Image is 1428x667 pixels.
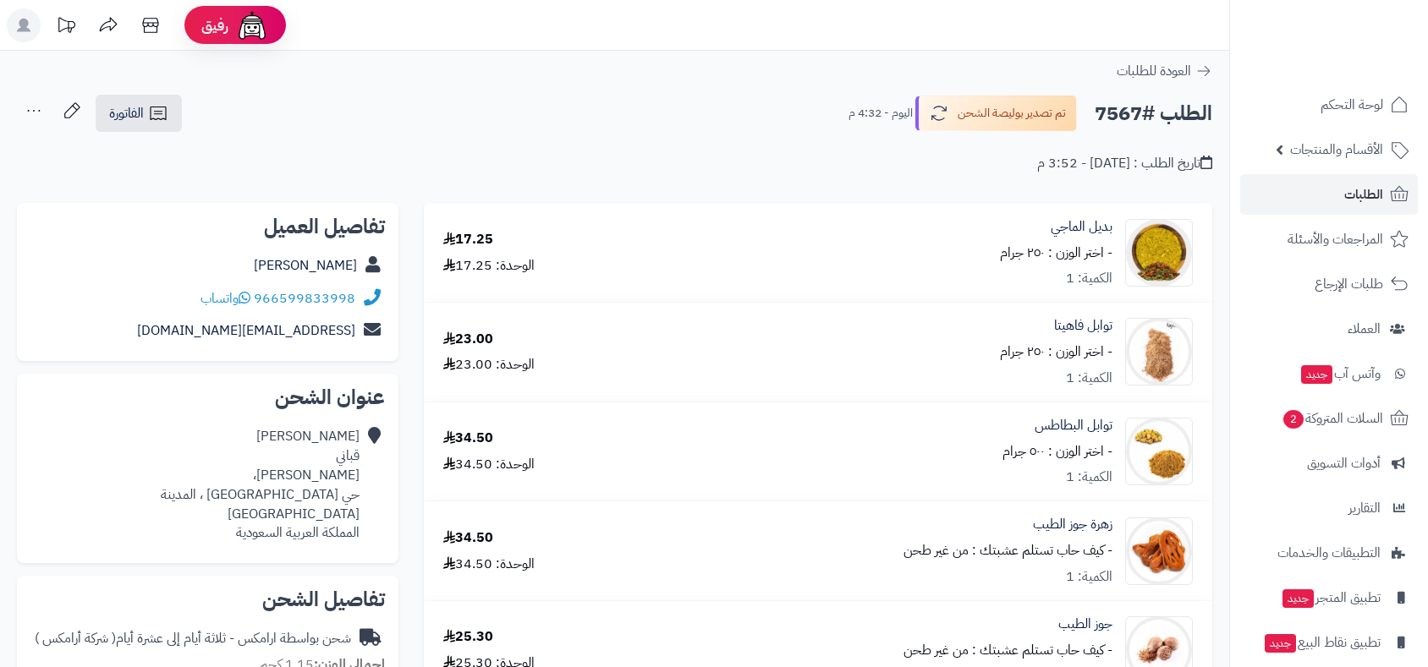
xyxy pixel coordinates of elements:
a: [PERSON_NAME] [254,255,357,276]
a: وآتس آبجديد [1240,353,1418,394]
h2: تفاصيل العميل [30,216,385,237]
img: ai-face.png [235,8,269,42]
span: ( شركة أرامكس ) [35,628,116,648]
small: - اختر الوزن : ٢٥٠ جرام [1000,243,1112,263]
img: logo-2.png [1313,40,1412,75]
a: التقارير [1240,488,1418,528]
a: توابل البطاطس [1035,416,1112,435]
span: الطلبات [1344,183,1383,206]
small: - اختر الوزن : ٢٥٠ جرام [1000,342,1112,362]
a: تحديثات المنصة [45,8,87,46]
a: لوحة التحكم [1240,85,1418,125]
a: السلات المتروكة2 [1240,398,1418,439]
a: العودة للطلبات [1117,61,1212,81]
small: - اختر الوزن : ٥٠٠ جرام [1002,441,1112,462]
a: التطبيقات والخدمات [1240,533,1418,573]
span: المراجعات والأسئلة [1288,227,1383,251]
a: واتساب [200,288,250,309]
span: طلبات الإرجاع [1315,272,1383,296]
h2: تفاصيل الشحن [30,589,385,610]
button: تم تصدير بوليصة الشحن [915,96,1077,131]
div: الكمية: 1 [1066,269,1112,288]
span: الفاتورة [109,103,144,123]
a: الفاتورة [96,95,182,132]
div: الوحدة: 17.25 [443,256,535,276]
span: تطبيق المتجر [1281,586,1381,610]
span: أدوات التسويق [1307,451,1381,475]
a: جوز الطيب [1058,615,1112,634]
div: الوحدة: 34.50 [443,555,535,574]
a: المراجعات والأسئلة [1240,219,1418,260]
div: الوحدة: 34.50 [443,455,535,474]
h2: عنوان الشحن [30,387,385,407]
span: العودة للطلبات [1117,61,1191,81]
small: - كيف حاب تستلم عشبتك : من غير طحن [903,640,1112,660]
a: زهرة جوز الطيب [1033,515,1112,534]
a: تطبيق المتجرجديد [1240,577,1418,618]
div: 34.50 [443,528,493,548]
div: الكمية: 1 [1066,369,1112,388]
a: [EMAIL_ADDRESS][DOMAIN_NAME] [137,320,355,341]
a: بديل الماجي [1051,217,1112,237]
div: 23.00 [443,330,493,349]
img: 257b34cc7f6d1049ef806e789b18fa2e1eb-90x90.png [1126,219,1192,287]
div: الكمية: 1 [1066,467,1112,487]
img: 310a0b1bf628b33819f1a35cd539a51736e-90x90.jpeg [1126,517,1192,585]
div: الوحدة: 23.00 [443,355,535,375]
div: شحن بواسطة ارامكس - ثلاثة أيام إلى عشرة أيام [35,629,351,648]
div: 34.50 [443,429,493,448]
a: العملاء [1240,309,1418,349]
a: أدوات التسويق [1240,443,1418,484]
div: 25.30 [443,627,493,647]
span: رفيق [201,15,228,36]
a: توابل فاهيتا [1054,316,1112,336]
span: جديد [1265,634,1296,653]
span: تطبيق نقاط البيع [1263,631,1381,654]
div: 17.25 [443,230,493,249]
img: 28880f986cb56f4d899640956d5607fddc5-90x90.jpeg [1126,418,1192,485]
img: 28267ae0f5be94ba31e710301e419fa05f4-90x90.jpeg [1126,318,1192,385]
div: الكمية: 1 [1066,567,1112,587]
span: التطبيقات والخدمات [1277,541,1381,565]
span: جديد [1282,589,1314,608]
a: 966599833998 [254,288,355,309]
span: لوحة التحكم [1321,93,1383,117]
span: وآتس آب [1299,362,1381,385]
span: التقارير [1348,496,1381,520]
span: جديد [1301,365,1332,384]
span: الأقسام والمنتجات [1290,138,1383,161]
span: 2 [1283,410,1304,429]
a: طلبات الإرجاع [1240,264,1418,304]
small: اليوم - 4:32 م [849,105,913,122]
a: تطبيق نقاط البيعجديد [1240,622,1418,663]
div: تاريخ الطلب : [DATE] - 3:52 م [1037,154,1212,173]
a: الطلبات [1240,174,1418,215]
span: العملاء [1348,317,1381,341]
small: - كيف حاب تستلم عشبتك : من غير طحن [903,540,1112,560]
div: [PERSON_NAME] قباني [PERSON_NAME]، حي [GEOGRAPHIC_DATA] ، المدينة [GEOGRAPHIC_DATA] المملكة العرب... [30,427,360,543]
span: السلات المتروكة [1282,407,1383,430]
h2: الطلب #7567 [1095,96,1212,131]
